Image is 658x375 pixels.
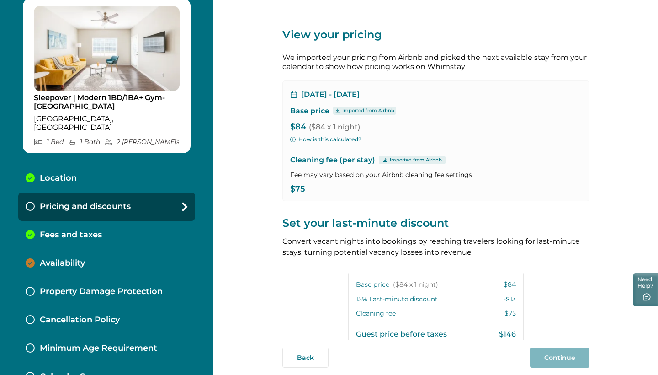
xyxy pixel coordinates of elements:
[40,315,120,325] p: Cancellation Policy
[504,309,516,318] p: $75
[290,135,361,144] button: How is this calculated?
[504,295,516,304] p: -$13
[282,53,589,71] p: We imported your pricing from Airbnb and picked the next available stay from your calendar to sho...
[499,330,516,339] p: $146
[282,27,589,42] p: View your pricing
[34,138,64,146] p: 1 Bed
[40,287,163,297] p: Property Damage Protection
[282,236,589,258] p: Convert vacant nights into bookings by reaching travelers looking for last-minute stays, turning ...
[356,309,396,318] p: Cleaning fee
[301,90,360,99] p: [DATE] - [DATE]
[105,138,180,146] p: 2 [PERSON_NAME] s
[356,280,438,289] p: Base price
[504,280,516,289] p: $84
[290,185,582,194] p: $75
[282,216,589,230] p: Set your last-minute discount
[282,348,329,368] button: Back
[309,123,360,131] span: ($84 x 1 night)
[393,280,438,289] span: ($84 x 1 night)
[290,170,582,179] p: Fee may vary based on your Airbnb cleaning fee settings
[356,330,447,339] p: Guest price before taxes
[356,295,438,304] p: 15 % Last-minute discount
[290,107,329,116] p: Base price
[40,343,157,354] p: Minimum Age Requirement
[290,123,582,132] p: $84
[390,156,442,164] p: Imported from Airbnb
[34,114,180,132] p: [GEOGRAPHIC_DATA], [GEOGRAPHIC_DATA]
[34,93,180,111] p: Sleepover | Modern 1BD/1BA+ Gym- [GEOGRAPHIC_DATA]
[40,258,85,268] p: Availability
[290,155,582,166] p: Cleaning fee (per stay)
[342,107,394,114] p: Imported from Airbnb
[40,173,77,183] p: Location
[69,138,100,146] p: 1 Bath
[40,230,102,240] p: Fees and taxes
[40,202,131,212] p: Pricing and discounts
[530,348,589,368] button: Continue
[34,6,180,91] img: propertyImage_Sleepover | Modern 1BD/1BA+ Gym- Corpus Christi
